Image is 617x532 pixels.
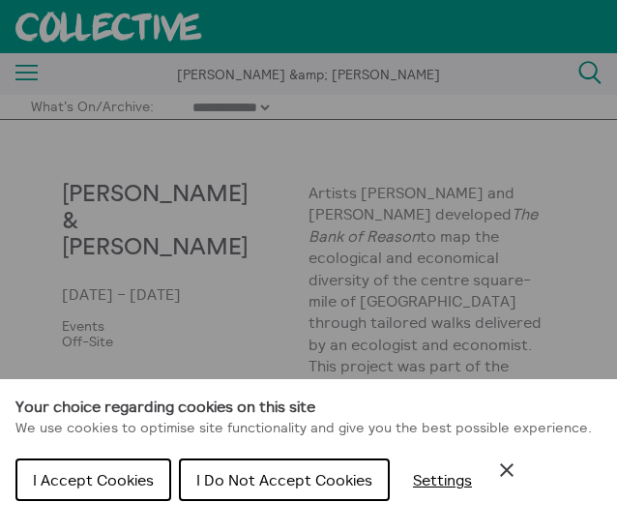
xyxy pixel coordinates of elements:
[179,458,390,501] button: I Do Not Accept Cookies
[196,470,372,489] span: I Do Not Accept Cookies
[33,470,154,489] span: I Accept Cookies
[397,460,487,499] button: Settings
[413,470,472,489] span: Settings
[15,395,602,418] h1: Your choice regarding cookies on this site
[15,458,171,501] button: I Accept Cookies
[15,418,602,439] p: We use cookies to optimise site functionality and give you the best possible experience.
[495,458,518,482] button: Close Cookie Control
